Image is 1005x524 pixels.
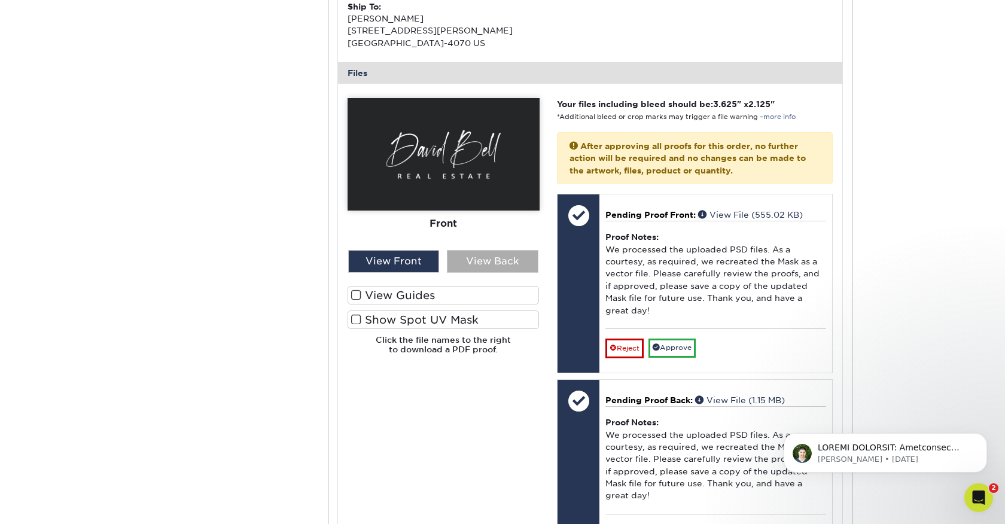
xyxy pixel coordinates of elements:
div: Front [348,211,540,237]
a: more info [763,113,796,121]
h6: Click the file names to the right to download a PDF proof. [348,335,540,364]
span: 3.625 [713,99,737,109]
iframe: Intercom live chat [964,483,993,512]
label: Show Spot UV Mask [348,310,540,329]
span: Pending Proof Back: [605,395,693,405]
div: View Front [348,250,440,273]
span: 2 [989,483,998,493]
span: 2.125 [748,99,770,109]
small: *Additional bleed or crop marks may trigger a file warning – [557,113,796,121]
strong: Ship To: [348,2,381,11]
div: [PERSON_NAME] [STREET_ADDRESS][PERSON_NAME] [GEOGRAPHIC_DATA]-4070 US [348,1,590,50]
div: Files [338,62,843,84]
strong: Proof Notes: [605,418,659,427]
a: Approve [648,339,696,357]
div: We processed the uploaded PSD files. As a courtesy, as required, we recreated the Mask as a vecto... [605,406,826,514]
div: We processed the uploaded PSD files. As a courtesy, as required, we recreated the Mask as a vecto... [605,221,826,328]
strong: After approving all proofs for this order, no further action will be required and no changes can ... [569,141,806,175]
div: View Back [447,250,538,273]
span: Pending Proof Front: [605,210,696,220]
a: Reject [605,339,644,358]
a: View File (555.02 KB) [698,210,803,220]
strong: Your files including bleed should be: " x " [557,99,775,109]
label: View Guides [348,286,540,304]
iframe: Intercom notifications message [766,408,1005,492]
strong: Proof Notes: [605,232,659,242]
a: View File (1.15 MB) [695,395,785,405]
